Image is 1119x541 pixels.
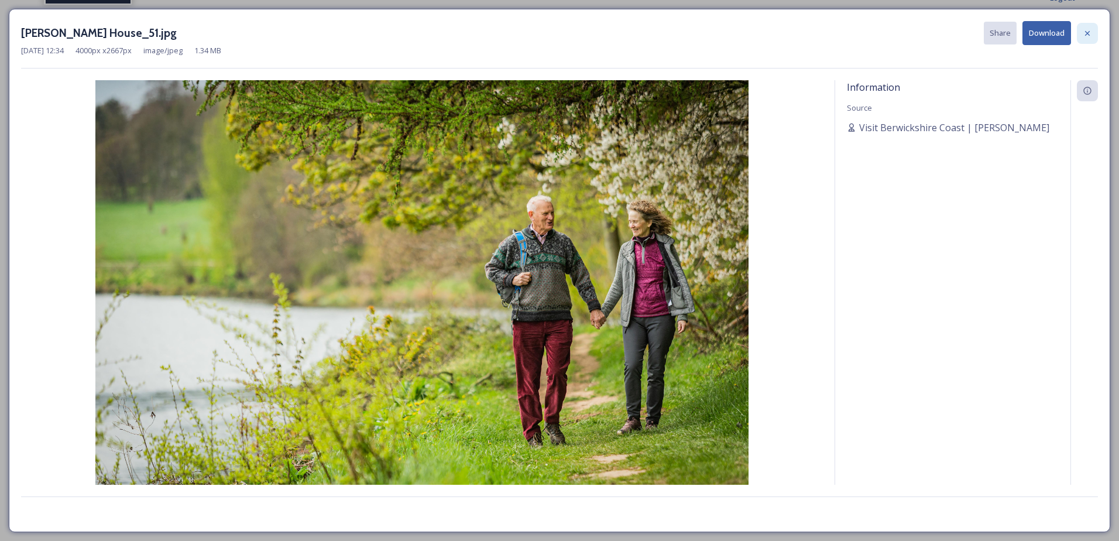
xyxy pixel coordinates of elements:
span: Source [847,102,872,113]
img: Paxton%20House_51.jpg [21,80,823,516]
span: Visit Berwickshire Coast | [PERSON_NAME] [859,121,1049,135]
span: image/jpeg [143,45,183,56]
button: Share [984,22,1017,44]
span: [DATE] 12:34 [21,45,64,56]
span: 4000 px x 2667 px [75,45,132,56]
h3: [PERSON_NAME] House_51.jpg [21,25,177,42]
span: Information [847,81,900,94]
span: 1.34 MB [194,45,221,56]
button: Download [1022,21,1071,45]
